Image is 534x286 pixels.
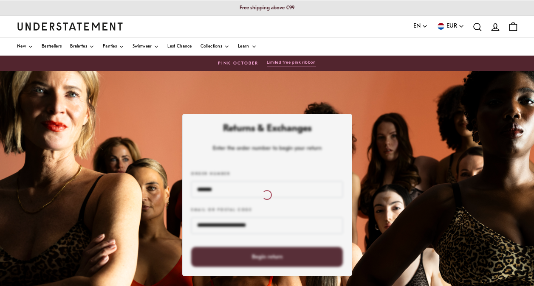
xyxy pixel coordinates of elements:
[17,60,517,67] a: PINK OCTOBERLimited free pink ribbon
[446,22,457,31] span: EUR
[201,45,222,49] span: Collections
[70,45,87,49] span: Bralettes
[238,38,257,56] a: Learn
[133,38,159,56] a: Swimwear
[17,22,123,30] a: Understatement Homepage
[238,45,249,49] span: Learn
[167,45,192,49] span: Last Chance
[413,22,428,31] button: EN
[17,38,33,56] a: New
[70,38,94,56] a: Bralettes
[218,60,258,67] span: PINK OCTOBER
[17,45,26,49] span: New
[201,38,229,56] a: Collections
[413,22,421,31] span: EN
[133,45,152,49] span: Swimwear
[103,45,117,49] span: Panties
[267,60,316,67] button: Limited free pink ribbon
[167,38,192,56] a: Last Chance
[436,22,464,31] button: EUR
[103,38,124,56] a: Panties
[42,38,62,56] a: Bestsellers
[42,45,62,49] span: Bestsellers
